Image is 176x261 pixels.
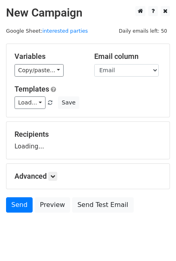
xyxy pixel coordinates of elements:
[94,52,162,61] h5: Email column
[14,85,49,93] a: Templates
[42,28,88,34] a: interested parties
[35,197,70,213] a: Preview
[116,27,170,35] span: Daily emails left: 50
[6,197,33,213] a: Send
[6,28,88,34] small: Google Sheet:
[116,28,170,34] a: Daily emails left: 50
[14,130,162,151] div: Loading...
[14,172,162,181] h5: Advanced
[14,130,162,139] h5: Recipients
[72,197,133,213] a: Send Test Email
[14,64,64,77] a: Copy/paste...
[58,96,79,109] button: Save
[14,96,46,109] a: Load...
[6,6,170,20] h2: New Campaign
[14,52,82,61] h5: Variables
